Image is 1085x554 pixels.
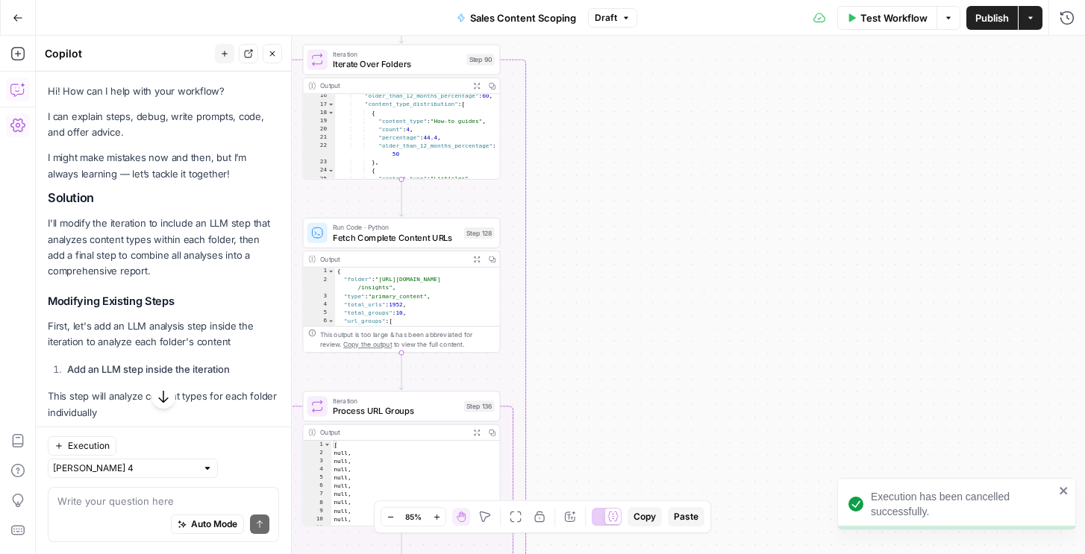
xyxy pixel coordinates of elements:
[674,510,698,523] span: Paste
[68,439,110,453] span: Execution
[470,10,576,25] span: Sales Content Scoping
[303,515,331,523] div: 10
[328,317,334,325] span: Toggle code folding, rows 6 through 109
[333,222,459,233] span: Run Code · Python
[303,101,335,109] div: 17
[48,215,279,279] p: I'll modify the iteration to include an LLM step that analyzes content types within each folder, ...
[303,45,501,180] div: IterationIterate Over FoldersStep 90Output "older_than_12_months_percentage":60, "content_type_di...
[448,6,585,30] button: Sales Content Scoping
[303,167,335,175] div: 24
[466,54,495,65] div: Step 90
[303,300,335,309] div: 4
[399,6,403,43] g: Edge from step_87 to step_90
[171,514,244,534] button: Auto Mode
[303,109,335,117] div: 18
[464,227,495,239] div: Step 128
[333,231,459,244] span: Fetch Complete Content URLs
[48,109,279,140] p: I can explain steps, debug, write prompts, code, and offer advice.
[48,191,279,205] h2: Solution
[399,353,403,390] g: Edge from step_128 to step_136
[303,117,335,125] div: 19
[320,427,466,438] div: Output
[303,473,331,482] div: 5
[595,11,617,25] span: Draft
[871,489,1054,519] div: Execution has been cancelled successfully.
[303,441,331,449] div: 1
[303,507,331,515] div: 9
[48,295,279,309] h3: Modifying Existing Steps
[860,10,928,25] span: Test Workflow
[48,436,116,456] button: Execution
[303,465,331,473] div: 4
[303,457,331,465] div: 3
[303,268,335,276] div: 1
[966,6,1018,30] button: Publish
[328,268,334,276] span: Toggle code folding, rows 1 through 110
[328,109,334,117] span: Toggle code folding, rows 18 through 23
[303,142,335,158] div: 22
[303,499,331,507] div: 8
[333,404,459,417] span: Process URL Groups
[464,400,495,412] div: Step 136
[333,57,462,70] span: Iterate Over Folders
[303,125,335,133] div: 20
[628,507,662,526] button: Copy
[48,388,279,420] p: This step will analyze content types for each folder individually
[333,49,462,60] span: Iteration
[303,449,331,457] div: 2
[1059,485,1069,497] button: close
[67,363,230,375] strong: Add an LLM step inside the iteration
[303,175,335,183] div: 25
[588,8,637,28] button: Draft
[320,81,466,91] div: Output
[303,391,501,526] div: IterationProcess URL GroupsStep 136Output[null,null,null,null,null,null,null,null,null,null
[48,150,279,181] p: I might make mistakes now and then, but I’m always learning — let’s tackle it together!
[405,511,422,523] span: 85%
[328,101,334,109] span: Toggle code folding, rows 17 through 42
[303,158,335,166] div: 23
[48,318,279,350] p: First, let's add an LLM analysis step inside the iteration to analyze each folder's content
[303,491,331,499] div: 7
[668,507,704,526] button: Paste
[303,309,335,317] div: 5
[320,329,495,349] div: This output is too large & has been abbreviated for review. to view the full content.
[303,133,335,142] div: 21
[303,523,331,532] div: 11
[634,510,656,523] span: Copy
[45,46,210,61] div: Copilot
[191,517,237,531] span: Auto Mode
[837,6,937,30] button: Test Workflow
[48,84,279,99] p: Hi! How can I help with your workflow?
[303,317,335,325] div: 6
[324,441,331,449] span: Toggle code folding, rows 1 through 12
[975,10,1009,25] span: Publish
[333,395,459,406] span: Iteration
[399,180,403,217] g: Edge from step_90 to step_128
[303,218,501,353] div: Run Code · PythonFetch Complete Content URLsStep 128Output{ "folder":"[URL][DOMAIN_NAME] /insight...
[320,254,466,265] div: Output
[303,276,335,292] div: 2
[343,341,392,348] span: Copy the output
[303,292,335,300] div: 3
[328,167,334,175] span: Toggle code folding, rows 24 through 29
[303,92,335,101] div: 16
[53,461,196,476] input: Claude Sonnet 4
[303,482,331,491] div: 6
